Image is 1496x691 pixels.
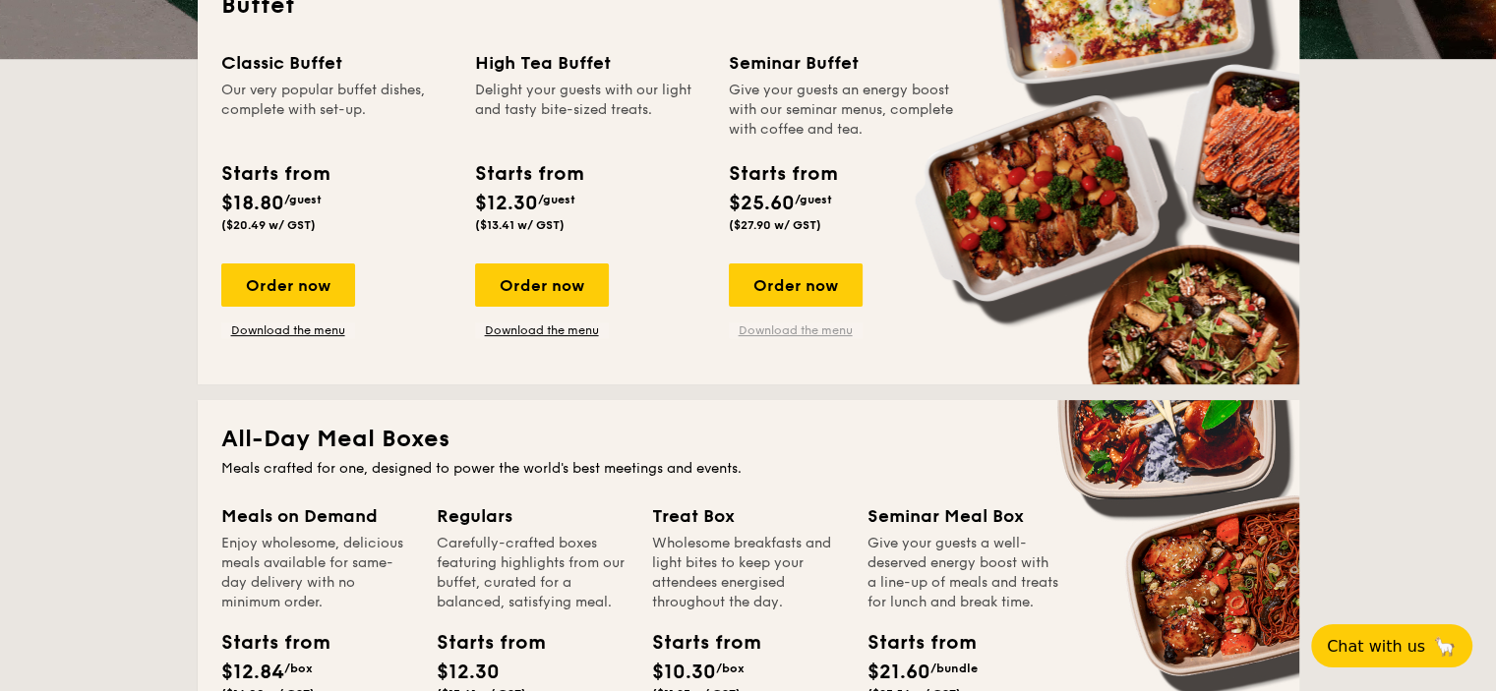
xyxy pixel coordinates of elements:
span: $12.84 [221,661,284,684]
span: /guest [284,193,322,206]
span: $18.80 [221,192,284,215]
div: Starts from [475,159,582,189]
div: Starts from [868,628,956,658]
span: ($13.41 w/ GST) [475,218,565,232]
div: Starts from [729,159,836,189]
span: ($20.49 w/ GST) [221,218,316,232]
a: Download the menu [729,322,863,338]
span: $10.30 [652,661,716,684]
div: Meals on Demand [221,502,413,530]
div: Wholesome breakfasts and light bites to keep your attendees energised throughout the day. [652,534,844,612]
h2: All-Day Meal Boxes [221,424,1276,455]
div: Starts from [221,159,329,189]
div: Starts from [652,628,741,658]
div: Seminar Meal Box [868,502,1059,530]
span: /guest [795,193,832,206]
span: /guest [538,193,575,206]
a: Download the menu [221,322,355,338]
div: Enjoy wholesome, delicious meals available for same-day delivery with no minimum order. [221,534,413,612]
div: Starts from [437,628,525,658]
div: Meals crafted for one, designed to power the world's best meetings and events. [221,459,1276,479]
div: Our very popular buffet dishes, complete with set-up. [221,81,451,144]
div: Carefully-crafted boxes featuring highlights from our buffet, curated for a balanced, satisfying ... [437,534,628,612]
div: Give your guests a well-deserved energy boost with a line-up of meals and treats for lunch and br... [868,534,1059,612]
div: Delight your guests with our light and tasty bite-sized treats. [475,81,705,144]
span: $12.30 [475,192,538,215]
div: Starts from [221,628,310,658]
div: Order now [729,263,863,307]
div: Regulars [437,502,628,530]
a: Download the menu [475,322,609,338]
div: Treat Box [652,502,844,530]
span: 🦙 [1433,635,1457,658]
span: /box [284,662,313,675]
div: Classic Buffet [221,49,451,77]
div: Give your guests an energy boost with our seminar menus, complete with coffee and tea. [729,81,959,144]
span: /bundle [930,662,978,675]
div: Seminar Buffet [729,49,959,77]
span: /box [716,662,745,675]
span: ($27.90 w/ GST) [729,218,821,232]
span: $25.60 [729,192,795,215]
div: Order now [221,263,355,307]
span: $12.30 [437,661,500,684]
div: High Tea Buffet [475,49,705,77]
span: Chat with us [1327,637,1425,656]
button: Chat with us🦙 [1311,624,1472,667]
span: $21.60 [868,661,930,684]
div: Order now [475,263,609,307]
